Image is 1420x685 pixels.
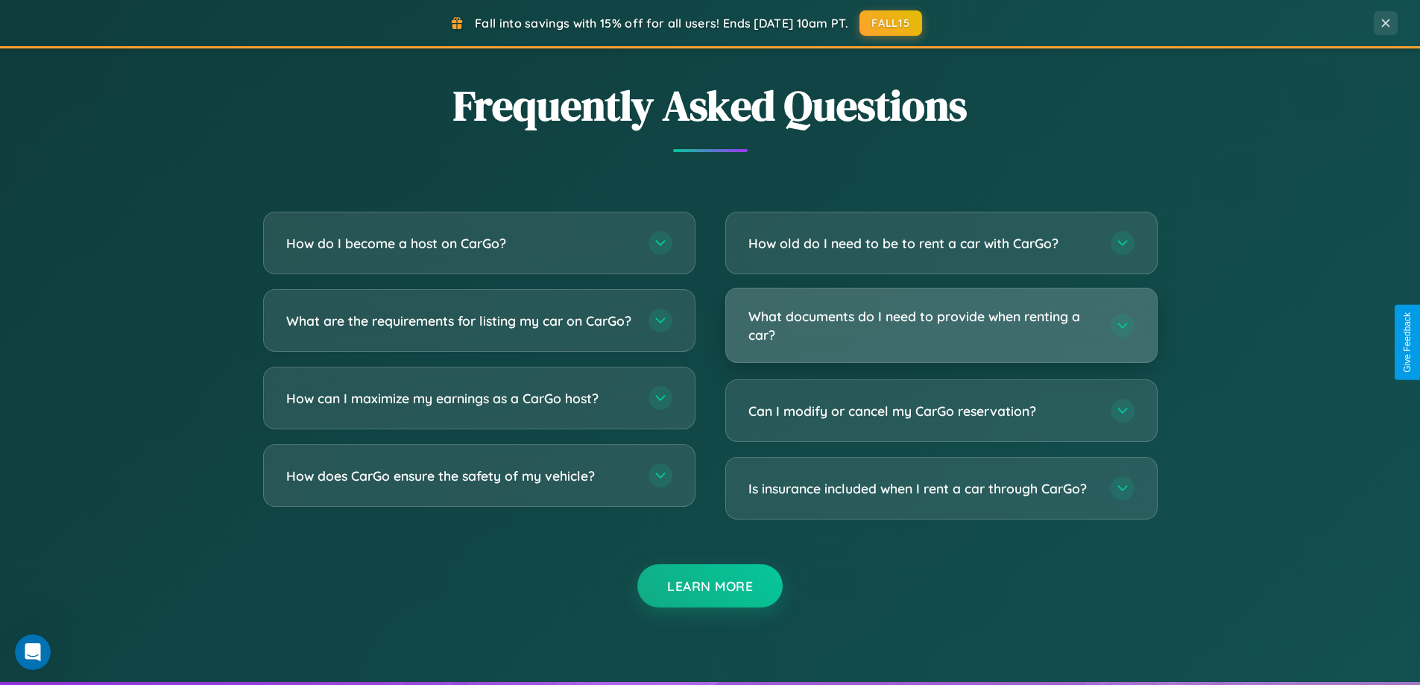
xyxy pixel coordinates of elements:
h3: How do I become a host on CarGo? [286,234,634,253]
h3: What are the requirements for listing my car on CarGo? [286,312,634,330]
h3: How old do I need to be to rent a car with CarGo? [748,234,1096,253]
h3: How can I maximize my earnings as a CarGo host? [286,389,634,408]
h3: Is insurance included when I rent a car through CarGo? [748,479,1096,498]
h3: Can I modify or cancel my CarGo reservation? [748,402,1096,420]
h3: What documents do I need to provide when renting a car? [748,307,1096,344]
span: Fall into savings with 15% off for all users! Ends [DATE] 10am PT. [475,16,848,31]
button: FALL15 [859,10,922,36]
h3: How does CarGo ensure the safety of my vehicle? [286,467,634,485]
h2: Frequently Asked Questions [263,77,1158,134]
div: Give Feedback [1402,312,1413,373]
iframe: Intercom live chat [15,634,51,670]
button: Learn More [637,564,783,607]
